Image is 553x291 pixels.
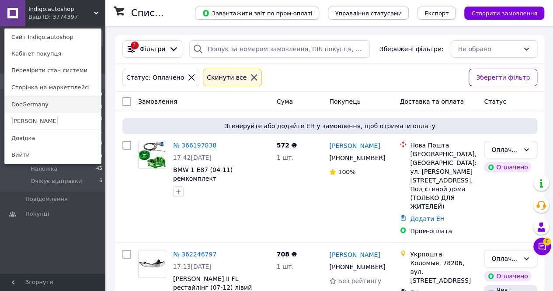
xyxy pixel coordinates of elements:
[277,142,297,149] span: 572 ₴
[277,251,297,258] span: 708 ₴
[139,254,166,274] img: Фото товару
[25,195,68,203] span: Повідомлення
[96,165,102,173] span: 45
[417,7,456,20] button: Експорт
[484,271,531,281] div: Оплачено
[189,40,370,58] input: Пошук за номером замовлення, ПІБ покупця, номером телефону, Email, номером накладної
[379,45,443,53] span: Збережені фільтри:
[476,73,530,82] span: Зберегти фільтр
[458,44,519,54] div: Не обрано
[173,263,212,270] span: 17:13[DATE]
[205,73,248,82] div: Cкинути все
[491,145,519,154] div: Оплачено
[5,130,101,147] a: Довідка
[5,113,101,130] a: [PERSON_NAME]
[5,96,101,113] a: DocGermany
[31,177,82,185] span: Очікує відправки
[28,13,65,21] div: Ваш ID: 3774397
[456,9,544,16] a: Створити замовлення
[5,79,101,96] a: Сторінка на маркетплейсі
[400,98,464,105] span: Доставка та оплата
[469,69,537,86] button: Зберегти фільтр
[329,98,360,105] span: Покупець
[25,210,49,218] span: Покупці
[173,154,212,161] span: 17:42[DATE]
[410,215,445,222] a: Додати ЕН
[5,147,101,163] a: Вийти
[543,238,551,245] span: 6
[173,166,248,200] a: BMW 1 E87 (04-11) ремкомплект склопідйомника задній правий, БМВ 1 е87
[138,98,177,105] span: Замовлення
[173,142,216,149] a: № 366197838
[28,5,94,13] span: Indigo.autoshop
[338,168,355,175] span: 100%
[125,73,186,82] div: Статус: Оплачено
[410,227,477,235] div: Пром-оплата
[491,254,519,263] div: Оплачено
[327,261,386,273] div: [PHONE_NUMBER]
[484,98,506,105] span: Статус
[126,122,534,130] span: Згенеруйте або додайте ЕН у замовлення, щоб отримати оплату
[328,7,409,20] button: Управління статусами
[99,177,102,185] span: 6
[277,154,294,161] span: 1 шт.
[464,7,544,20] button: Створити замовлення
[471,10,537,17] span: Створити замовлення
[335,10,402,17] span: Управління статусами
[202,9,312,17] span: Завантажити звіт по пром-оплаті
[139,141,166,168] img: Фото товару
[277,263,294,270] span: 1 шт.
[424,10,449,17] span: Експорт
[138,250,166,278] a: Фото товару
[173,251,216,258] a: № 362246797
[329,250,380,259] a: [PERSON_NAME]
[138,141,166,169] a: Фото товару
[5,29,101,46] a: Сайт Indigo.autoshop
[410,141,477,150] div: Нова Пошта
[131,8,220,18] h1: Список замовлень
[410,150,477,211] div: [GEOGRAPHIC_DATA], [GEOGRAPHIC_DATA]: ул. [PERSON_NAME][STREET_ADDRESS], Под стеной дома (ТОЛЬКО ...
[533,238,551,255] button: Чат з покупцем6
[410,259,477,285] div: Коломыя, 78206, вул. [STREET_ADDRESS]
[5,62,101,79] a: Перевірити стан системи
[31,165,58,173] span: Наложка
[484,162,531,172] div: Оплачено
[329,141,380,150] a: [PERSON_NAME]
[338,277,381,284] span: Без рейтингу
[5,46,101,62] a: Кабінет покупця
[139,45,165,53] span: Фільтри
[410,250,477,259] div: Укрпошта
[195,7,319,20] button: Завантажити звіт по пром-оплаті
[327,152,386,164] div: [PHONE_NUMBER]
[277,98,293,105] span: Cума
